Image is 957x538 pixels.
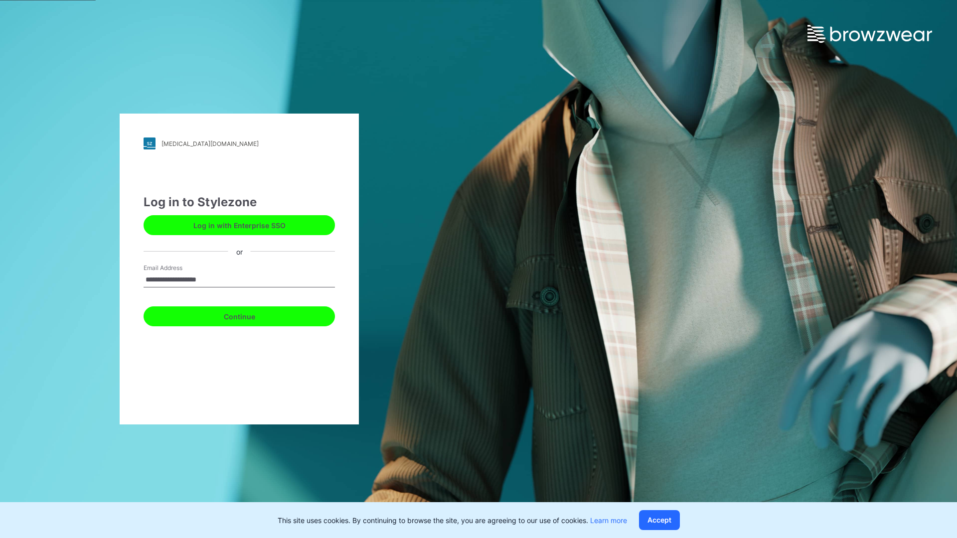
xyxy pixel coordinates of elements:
[144,264,213,272] label: Email Address
[144,137,335,149] a: [MEDICAL_DATA][DOMAIN_NAME]
[590,516,627,525] a: Learn more
[144,306,335,326] button: Continue
[278,515,627,526] p: This site uses cookies. By continuing to browse the site, you are agreeing to our use of cookies.
[161,140,259,147] div: [MEDICAL_DATA][DOMAIN_NAME]
[639,510,680,530] button: Accept
[144,137,156,149] img: stylezone-logo.562084cfcfab977791bfbf7441f1a819.svg
[144,215,335,235] button: Log in with Enterprise SSO
[807,25,932,43] img: browzwear-logo.e42bd6dac1945053ebaf764b6aa21510.svg
[144,193,335,211] div: Log in to Stylezone
[228,246,251,257] div: or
